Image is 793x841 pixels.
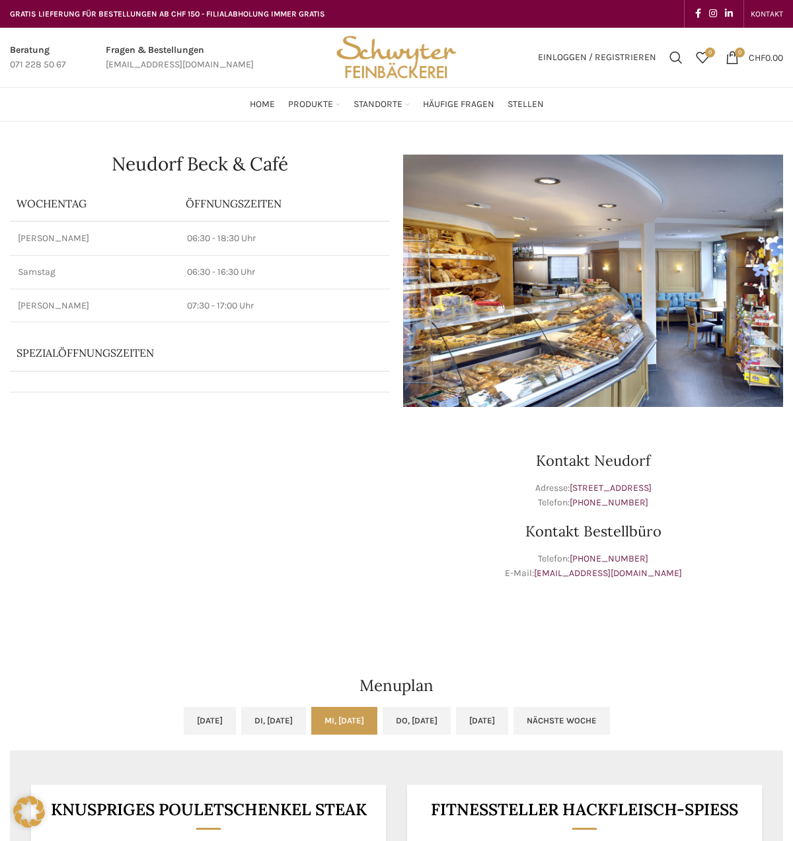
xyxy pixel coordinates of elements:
a: Do, [DATE] [383,707,451,735]
h3: Kontakt Neudorf [403,453,783,468]
p: Wochentag [17,196,172,211]
a: Instagram social link [705,5,721,23]
a: Nächste Woche [513,707,610,735]
iframe: schwyter martinsbruggstrasse [10,420,390,618]
span: Einloggen / Registrieren [538,53,656,62]
span: KONTAKT [751,9,783,18]
span: Produkte [288,98,333,111]
a: KONTAKT [751,1,783,27]
p: ÖFFNUNGSZEITEN [186,196,383,211]
a: [PHONE_NUMBER] [570,553,648,564]
a: Stellen [508,91,544,118]
span: Home [250,98,275,111]
p: Adresse: Telefon: [403,481,783,511]
h3: Fitnessteller Hackfleisch-Spiess [424,801,746,818]
span: 0 [735,48,745,57]
p: Samstag [18,266,171,279]
a: Produkte [288,91,340,118]
a: Di, [DATE] [241,707,306,735]
a: 0 CHF0.00 [719,44,790,71]
a: [STREET_ADDRESS] [570,482,652,494]
p: 07:30 - 17:00 Uhr [187,299,382,312]
a: 0 [689,44,716,71]
a: Infobox link [10,43,66,73]
img: Bäckerei Schwyter [332,28,461,87]
span: Standorte [354,98,402,111]
p: 06:30 - 16:30 Uhr [187,266,382,279]
a: Site logo [332,51,461,62]
h2: Menuplan [10,678,783,694]
p: [PERSON_NAME] [18,232,171,245]
p: [PERSON_NAME] [18,299,171,312]
a: Mi, [DATE] [311,707,377,735]
a: Linkedin social link [721,5,737,23]
h3: Knuspriges Pouletschenkel steak [48,801,370,818]
a: Home [250,91,275,118]
a: [DATE] [456,707,508,735]
a: Suchen [663,44,689,71]
a: Häufige Fragen [423,91,494,118]
a: [DATE] [184,707,236,735]
div: Meine Wunschliste [689,44,716,71]
a: Infobox link [106,43,254,73]
span: Häufige Fragen [423,98,494,111]
span: Stellen [508,98,544,111]
bdi: 0.00 [749,52,783,63]
span: GRATIS LIEFERUNG FÜR BESTELLUNGEN AB CHF 150 - FILIALABHOLUNG IMMER GRATIS [10,9,325,18]
a: Facebook social link [691,5,705,23]
div: Secondary navigation [744,1,790,27]
a: [PHONE_NUMBER] [570,497,648,508]
a: Standorte [354,91,410,118]
a: Einloggen / Registrieren [531,44,663,71]
div: Main navigation [3,91,790,118]
p: Spezialöffnungszeiten [17,346,347,360]
a: [EMAIL_ADDRESS][DOMAIN_NAME] [534,567,682,579]
p: Telefon: E-Mail: [403,552,783,581]
span: CHF [749,52,765,63]
h3: Kontakt Bestellbüro [403,524,783,538]
p: 06:30 - 18:30 Uhr [187,232,382,245]
h1: Neudorf Beck & Café [10,155,390,173]
span: 0 [705,48,715,57]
